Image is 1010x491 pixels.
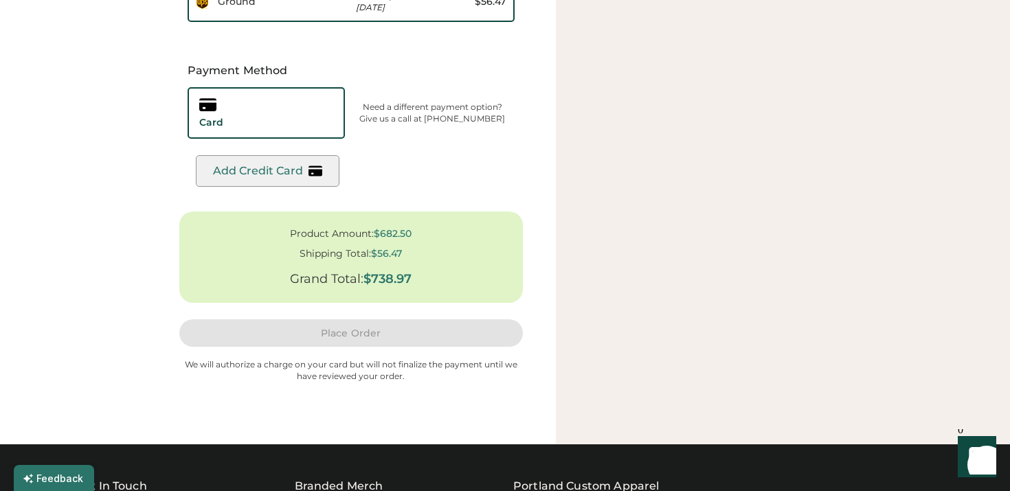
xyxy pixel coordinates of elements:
[371,248,402,260] div: $56.47
[199,116,223,130] div: Card
[374,228,412,240] div: $682.50
[199,96,216,113] img: creditcard.svg
[179,319,523,347] button: Place Order
[945,429,1004,488] iframe: Front Chat
[363,272,412,287] div: $738.97
[179,62,523,79] div: Payment Method
[213,164,303,177] div: Add Credit Card
[290,272,363,287] div: Grand Total:
[308,164,322,178] img: creditcard.svg
[179,359,523,382] div: We will authorize a charge on your card but will not finalize the payment until we have reviewed ...
[300,248,371,260] div: Shipping Total:
[350,102,515,125] div: Need a different payment option? Give us a call at [PHONE_NUMBER]
[290,228,374,240] div: Product Amount:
